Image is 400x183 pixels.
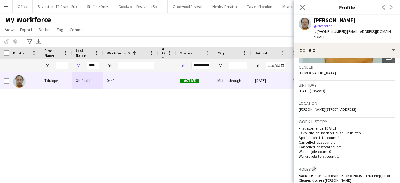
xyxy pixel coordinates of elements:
div: Tolulope [41,72,72,89]
span: Comms [70,27,84,33]
p: Cancelled jobs total count: 0 [299,145,395,149]
button: Open Filter Menu [180,63,186,68]
span: Not rated [317,23,332,28]
p: Cancelled jobs count: 0 [299,140,395,145]
span: [DATE] (38 years) [299,89,325,93]
app-action-btn: Advanced filters [26,38,33,45]
p: First experience: [DATE] [299,126,395,130]
span: Last Name [76,48,92,58]
span: Active [180,79,199,83]
span: City [217,51,225,55]
span: [PERSON_NAME][STREET_ADDRESS] [299,107,356,112]
div: 0449 [103,72,158,89]
img: Tolulope Olufotebi [13,75,26,88]
span: View [5,27,14,33]
button: Staffing Only [82,0,113,13]
button: Goodwood Revival [168,0,207,13]
span: Photo [13,51,24,55]
a: Tag [54,26,66,34]
button: Office [13,0,33,13]
span: Status [180,51,192,55]
span: Joined [255,51,267,55]
div: 431 days [289,72,301,89]
p: Worked jobs total count: 1 [299,154,395,159]
input: Workforce ID Filter Input [118,62,154,69]
button: Silverstone F1 Grand Prix [33,0,82,13]
h3: Work history [299,119,395,125]
span: First Name [44,48,61,58]
div: [DATE] [251,72,289,89]
app-action-btn: Export XLSX [35,38,42,45]
h3: Location [299,100,395,106]
span: Export [20,27,32,33]
a: Comms [67,26,86,34]
span: Rating [162,41,165,65]
span: | [EMAIL_ADDRESS][DOMAIN_NAME] [314,29,393,39]
button: Henley Regatta [207,0,242,13]
button: Open Filter Menu [44,63,50,68]
h3: Roles [299,165,395,172]
p: Applications total count: 1 [299,135,395,140]
div: Bio [294,43,400,58]
input: First Name Filter Input [56,62,68,69]
a: Status [36,26,53,34]
p: Favourite job: Back of House - Fruit Prep [299,130,395,135]
button: Open Filter Menu [217,63,223,68]
span: Back of House - Cup Team, Back of House - Fruit Prep, Floor Clearer, Kitchen [PERSON_NAME] [299,173,390,183]
span: t. [PHONE_NUMBER] [314,29,346,34]
input: City Filter Input [229,62,247,69]
div: [PERSON_NAME] [314,18,356,23]
input: Last Name Filter Input [87,62,99,69]
a: View [2,26,16,34]
span: Tag [57,27,63,33]
div: Middlesbrough [214,72,251,89]
span: Status [38,27,51,33]
button: Meatopia [277,0,303,13]
button: Open Filter Menu [255,63,261,68]
h3: Profile [294,3,400,11]
h3: Gender [299,64,395,70]
button: Taste of London [242,0,277,13]
button: Open Filter Menu [107,63,112,68]
p: Worked jobs count: 0 [299,149,395,154]
div: Olufotebi [72,72,103,89]
span: Workforce ID [107,51,130,55]
button: Open Filter Menu [76,63,81,68]
span: My Workforce [5,15,51,24]
h3: Birthday [299,82,395,88]
a: Export [17,26,35,34]
input: Joined Filter Input [266,62,285,69]
button: Goodwood Festival of Speed [113,0,168,13]
span: [DEMOGRAPHIC_DATA] [299,70,336,75]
